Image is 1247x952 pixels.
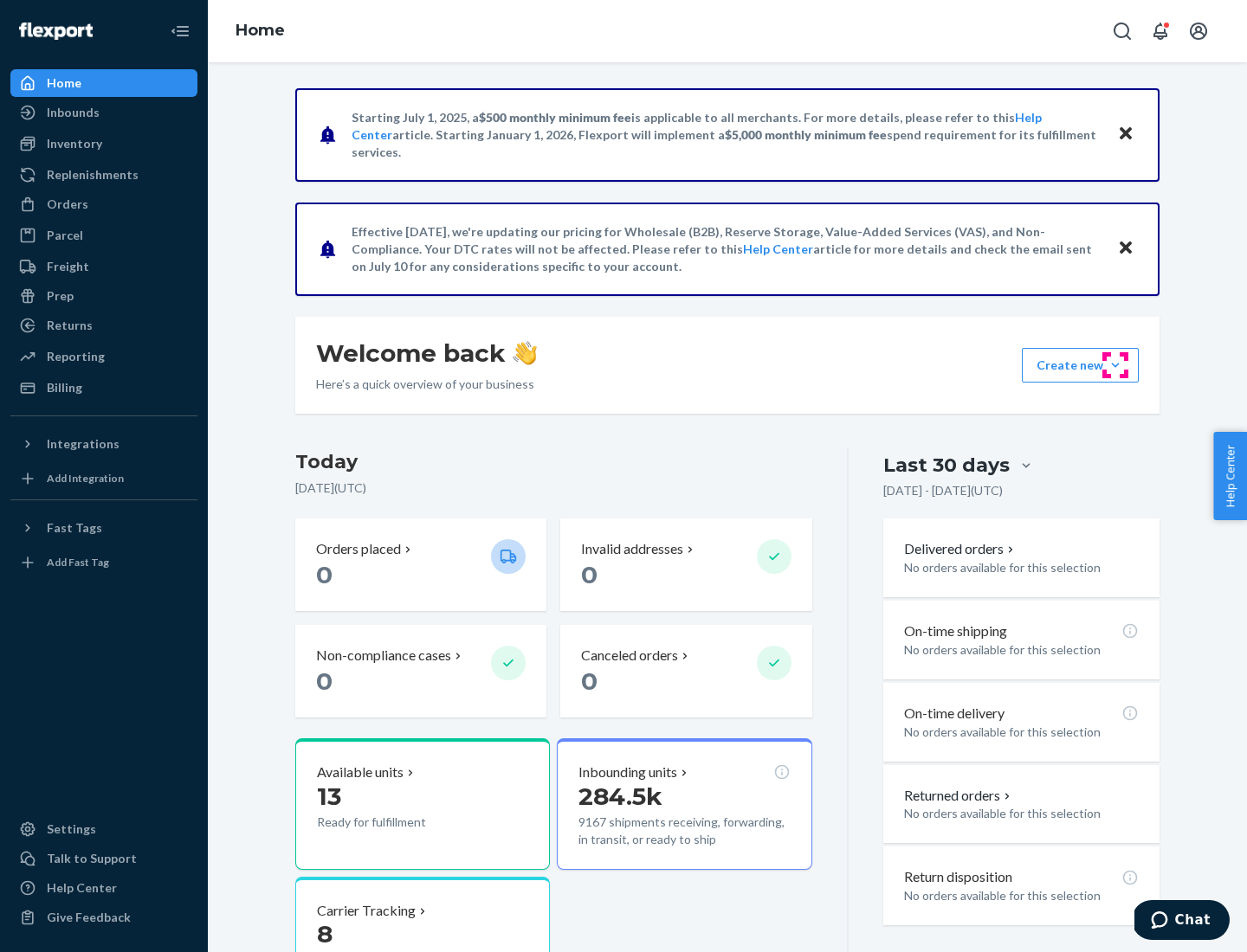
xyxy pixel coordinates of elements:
button: Invalid addresses 0 [560,518,811,611]
a: Parcel [10,222,197,249]
a: Orders [10,190,197,218]
button: Talk to Support [10,845,197,872]
a: Help Center [10,874,197,902]
div: Integrations [47,435,120,453]
div: Prep [47,287,74,305]
p: No orders available for this selection [904,887,1139,904]
span: 284.5k [578,782,662,811]
p: On-time shipping [904,621,1007,641]
div: Reporting [47,348,105,365]
p: Non-compliance cases [316,646,451,666]
a: Returns [10,312,197,339]
div: Talk to Support [47,850,137,867]
span: 0 [581,560,598,589]
div: Billing [47,379,82,396]
div: Parcel [47,227,83,244]
a: Inbounds [10,99,197,126]
img: Flexport logo [19,23,93,40]
ol: breadcrumbs [222,6,299,56]
div: Settings [47,820,96,838]
h3: Today [295,448,812,476]
a: Replenishments [10,161,197,189]
a: Reporting [10,343,197,370]
button: Close [1115,236,1137,261]
span: 0 [316,560,333,589]
p: Return disposition [904,867,1012,887]
button: Delivered orders [904,539,1018,559]
a: Home [236,21,285,40]
div: Inbounds [47,104,100,121]
button: Inbounding units284.5k9167 shipments receiving, forwarding, in transit, or ready to ship [557,738,811,870]
iframe: Opens a widget where you can chat to one of our agents [1134,900,1230,943]
a: Add Integration [10,465,197,492]
div: Returns [47,317,93,334]
button: Integrations [10,430,197,458]
div: Home [47,74,81,92]
button: Open notifications [1143,14,1178,48]
span: 13 [317,782,341,811]
a: Home [10,69,197,97]
button: Canceled orders 0 [560,625,811,717]
h1: Welcome back [316,338,537,369]
p: [DATE] ( UTC ) [295,479,812,497]
button: Open Search Box [1105,14,1140,48]
p: Canceled orders [581,646,678,666]
a: Prep [10,282,197,310]
div: Freight [47,258,89,275]
span: 8 [317,919,333,949]
a: Freight [10,253,197,280]
p: No orders available for this selection [904,559,1139,576]
p: Effective [DATE], we're updating our pricing for Wholesale (B2B), Reserve Storage, Value-Added Se... [352,223,1101,275]
p: Inbounding units [578,762,677,782]
button: Orders placed 0 [295,518,546,611]
img: hand-wave emoji [513,341,537,365]
a: Inventory [10,130,197,158]
p: Invalid addresses [581,539,683,559]
div: Fast Tags [47,519,102,537]
button: Close Navigation [163,14,197,48]
p: Here’s a quick overview of your business [316,376,537,393]
button: Close [1115,122,1137,147]
p: 9167 shipments receiving, forwarding, in transit, or ready to ship [578,814,790,848]
span: 0 [316,666,333,696]
div: Add Fast Tag [47,555,109,569]
p: On-time delivery [904,704,1005,724]
div: Add Integration [47,471,124,486]
p: Available units [317,762,404,782]
p: Carrier Tracking [317,901,416,921]
button: Returned orders [904,786,1014,806]
div: Orders [47,196,88,213]
a: Add Fast Tag [10,549,197,576]
p: No orders available for this selection [904,724,1139,741]
a: Billing [10,374,197,402]
button: Non-compliance cases 0 [295,625,546,717]
a: Settings [10,815,197,843]
span: $500 monthly minimum fee [479,110,631,125]
div: Help Center [47,879,117,897]
div: Last 30 days [883,452,1010,479]
p: No orders available for this selection [904,805,1139,822]
span: 0 [581,666,598,696]
button: Fast Tags [10,514,197,542]
div: Give Feedback [47,909,131,926]
button: Help Center [1213,432,1247,520]
button: Open account menu [1181,14,1216,48]
p: No orders available for this selection [904,641,1139,659]
p: Starting July 1, 2025, a is applicable to all merchants. For more details, please refer to this a... [352,109,1101,161]
button: Create new [1022,348,1139,383]
span: $5,000 monthly minimum fee [725,127,887,142]
div: Replenishments [47,166,139,183]
p: Orders placed [316,539,401,559]
button: Available units13Ready for fulfillment [295,738,550,870]
p: Ready for fulfillment [317,814,477,831]
button: Give Feedback [10,904,197,931]
a: Help Center [743,241,813,256]
div: Inventory [47,135,102,152]
p: [DATE] - [DATE] ( UTC ) [883,482,1003,499]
